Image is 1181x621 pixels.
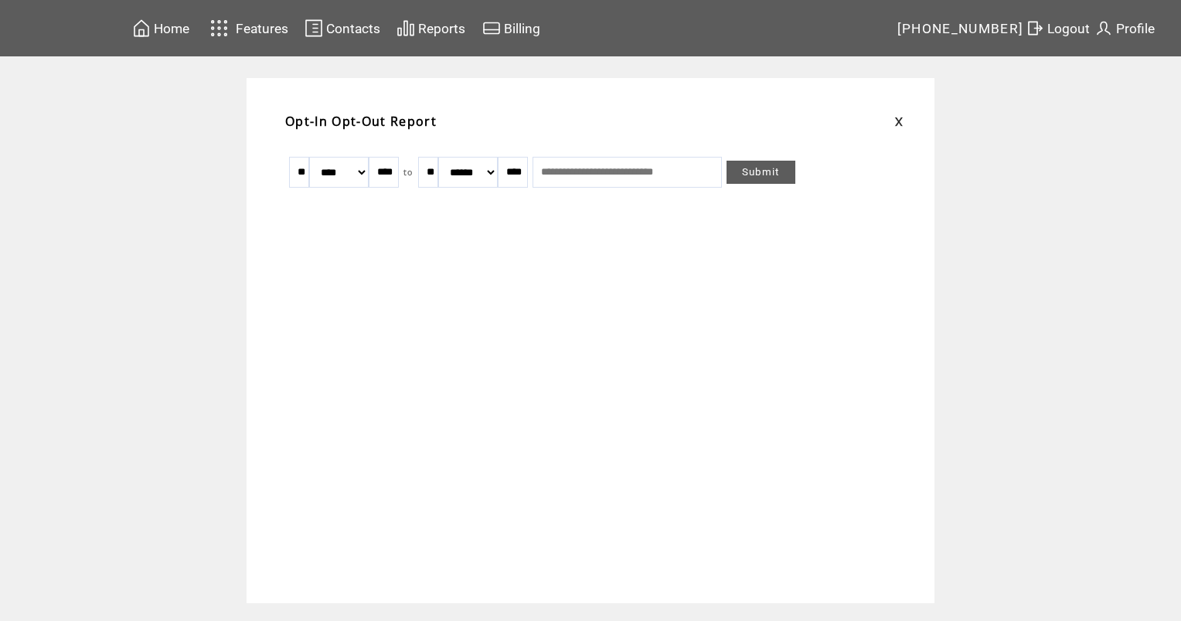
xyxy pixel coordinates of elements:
[305,19,323,38] img: contacts.svg
[1092,16,1157,40] a: Profile
[285,113,437,130] span: Opt-In Opt-Out Report
[1026,19,1044,38] img: exit.svg
[1116,21,1155,36] span: Profile
[326,21,380,36] span: Contacts
[727,161,795,184] a: Submit
[394,16,468,40] a: Reports
[403,167,414,178] span: to
[1047,21,1090,36] span: Logout
[154,21,189,36] span: Home
[302,16,383,40] a: Contacts
[418,21,465,36] span: Reports
[504,21,540,36] span: Billing
[1094,19,1113,38] img: profile.svg
[130,16,192,40] a: Home
[1023,16,1092,40] a: Logout
[480,16,543,40] a: Billing
[203,13,291,43] a: Features
[236,21,288,36] span: Features
[206,15,233,41] img: features.svg
[897,21,1024,36] span: [PHONE_NUMBER]
[482,19,501,38] img: creidtcard.svg
[132,19,151,38] img: home.svg
[397,19,415,38] img: chart.svg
